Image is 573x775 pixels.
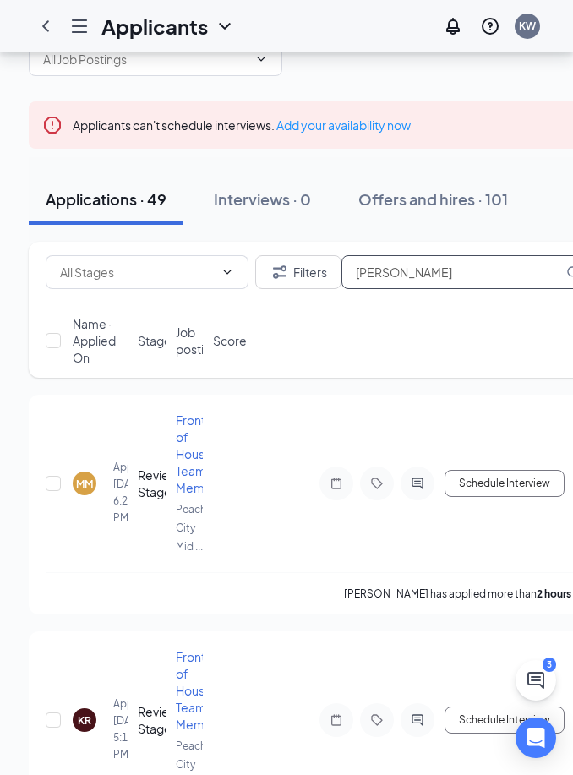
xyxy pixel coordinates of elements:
input: All Job Postings [43,50,248,68]
svg: Tag [367,477,387,490]
span: Name · Applied On [73,315,128,366]
span: Stage [138,332,172,349]
svg: ChevronDown [215,16,235,36]
div: MM [76,477,93,491]
span: Front of House Team Member [176,412,224,495]
button: Schedule Interview [445,707,565,734]
svg: Error [42,115,63,135]
svg: ActiveChat [407,477,428,490]
button: Filter Filters [255,255,341,289]
svg: Hamburger [69,16,90,36]
span: Peachtree City Mid ... [176,503,226,553]
svg: QuestionInfo [480,16,500,36]
a: Add your availability now [276,117,411,133]
button: ChatActive [516,660,556,701]
span: Applicants can't schedule interviews. [73,117,411,133]
div: 3 [543,658,556,672]
input: All Stages [60,263,214,281]
div: Interviews · 0 [214,188,311,210]
span: Job posting [176,324,218,357]
svg: ChevronLeft [35,16,56,36]
svg: Filter [270,262,290,282]
div: Review Stage [138,703,166,737]
button: Schedule Interview [445,470,565,497]
div: KW [519,19,536,33]
div: KR [78,713,91,728]
svg: ChatActive [526,670,546,690]
svg: Tag [367,713,387,727]
span: Front of House Team Member [176,649,224,732]
span: Score [213,332,247,349]
svg: ChevronDown [254,52,268,66]
div: Open Intercom Messenger [516,718,556,758]
h1: Applicants [101,12,208,41]
svg: Notifications [443,16,463,36]
svg: Note [326,713,347,727]
svg: Note [326,477,347,490]
svg: ChevronDown [221,265,234,279]
div: Applications · 49 [46,188,166,210]
div: Review Stage [138,467,166,500]
div: Offers and hires · 101 [358,188,508,210]
svg: ActiveChat [407,713,428,727]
